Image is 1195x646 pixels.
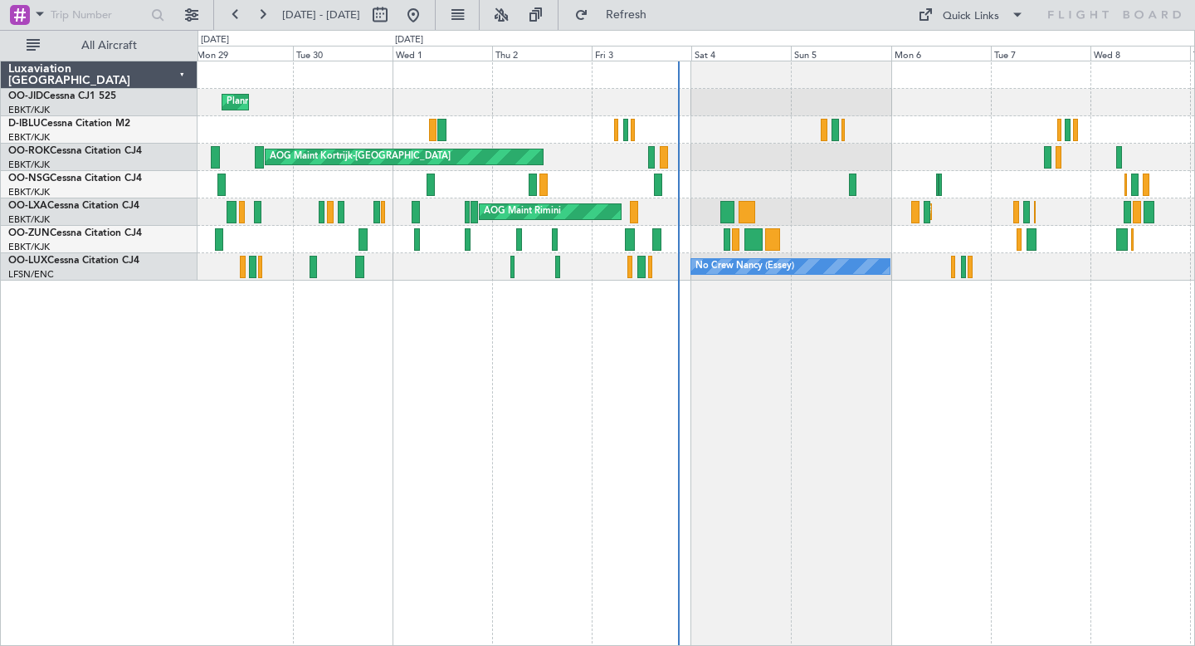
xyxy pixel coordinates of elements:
button: Refresh [567,2,666,28]
div: Quick Links [943,8,999,25]
a: OO-ZUNCessna Citation CJ4 [8,228,142,238]
div: Sat 4 [691,46,791,61]
input: Trip Number [51,2,146,27]
a: EBKT/KJK [8,241,50,253]
a: LFSN/ENC [8,268,54,281]
a: EBKT/KJK [8,159,50,171]
div: [DATE] [201,33,229,47]
button: Quick Links [910,2,1032,28]
a: D-IBLUCessna Citation M2 [8,119,130,129]
a: OO-LXACessna Citation CJ4 [8,201,139,211]
div: No Crew Nancy (Essey) [695,254,794,279]
a: EBKT/KJK [8,131,50,144]
div: Wed 8 [1090,46,1190,61]
a: EBKT/KJK [8,104,50,116]
div: AOG Maint Rimini [484,199,561,224]
a: EBKT/KJK [8,186,50,198]
span: OO-LXA [8,201,47,211]
div: Thu 2 [492,46,592,61]
div: [DATE] [395,33,423,47]
a: OO-LUXCessna Citation CJ4 [8,256,139,266]
span: [DATE] - [DATE] [282,7,360,22]
a: EBKT/KJK [8,213,50,226]
div: Wed 1 [393,46,492,61]
div: Tue 7 [991,46,1090,61]
div: Mon 6 [891,46,991,61]
span: OO-ZUN [8,228,50,238]
div: Sun 5 [791,46,890,61]
a: OO-ROKCessna Citation CJ4 [8,146,142,156]
span: D-IBLU [8,119,41,129]
span: OO-NSG [8,174,50,184]
div: Planned Maint Kortrijk-[GEOGRAPHIC_DATA] [227,90,420,115]
span: OO-JID [8,91,43,101]
div: Mon 29 [193,46,293,61]
span: All Aircraft [43,40,175,51]
div: Tue 30 [293,46,393,61]
span: OO-ROK [8,146,50,156]
a: OO-JIDCessna CJ1 525 [8,91,116,101]
button: All Aircraft [18,32,180,59]
div: AOG Maint Kortrijk-[GEOGRAPHIC_DATA] [270,144,451,169]
span: Refresh [592,9,661,21]
a: OO-NSGCessna Citation CJ4 [8,174,142,184]
div: Fri 3 [592,46,691,61]
span: OO-LUX [8,256,47,266]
